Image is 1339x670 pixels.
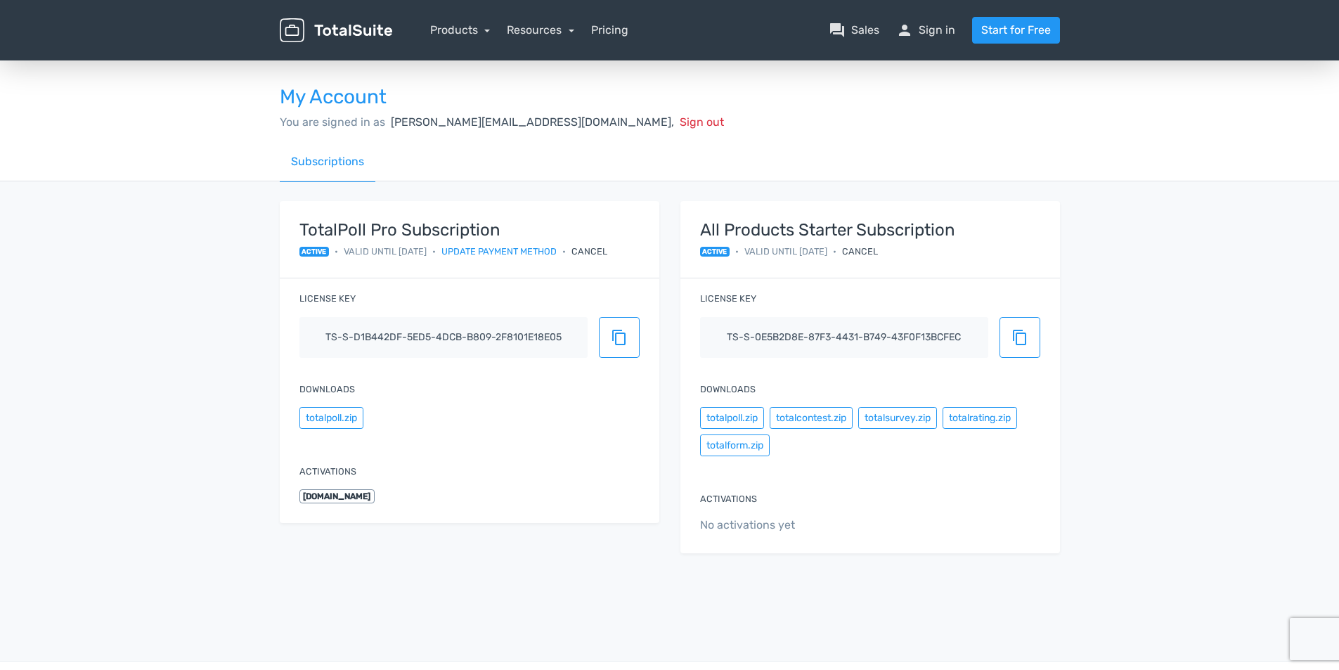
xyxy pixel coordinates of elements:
[280,142,375,182] a: Subscriptions
[972,17,1060,44] a: Start for Free
[700,221,955,239] strong: All Products Starter Subscription
[700,407,764,429] button: totalpoll.zip
[299,465,356,478] label: Activations
[735,245,739,258] span: •
[299,382,355,396] label: Downloads
[858,407,937,429] button: totalsurvey.zip
[680,115,724,129] span: Sign out
[611,329,628,346] span: content_copy
[700,517,1040,534] span: No activations yet
[829,22,846,39] span: question_answer
[441,245,557,258] a: Update payment method
[599,317,640,358] button: content_copy
[700,382,756,396] label: Downloads
[833,245,836,258] span: •
[770,407,853,429] button: totalcontest.zip
[299,247,330,257] span: active
[344,245,427,258] span: Valid until [DATE]
[829,22,879,39] a: question_answerSales
[896,22,955,39] a: personSign in
[432,245,436,258] span: •
[335,245,338,258] span: •
[280,115,385,129] span: You are signed in as
[842,245,878,258] div: Cancel
[700,292,756,305] label: License key
[700,247,730,257] span: active
[591,22,628,39] a: Pricing
[299,292,356,305] label: License key
[299,407,363,429] button: totalpoll.zip
[430,23,491,37] a: Products
[507,23,574,37] a: Resources
[700,434,770,456] button: totalform.zip
[571,245,607,258] div: Cancel
[391,115,674,129] span: [PERSON_NAME][EMAIL_ADDRESS][DOMAIN_NAME],
[299,489,375,503] span: [DOMAIN_NAME]
[1011,329,1028,346] span: content_copy
[280,18,392,43] img: TotalSuite for WordPress
[280,86,1060,108] h3: My Account
[896,22,913,39] span: person
[299,221,608,239] strong: TotalPoll Pro Subscription
[943,407,1017,429] button: totalrating.zip
[744,245,827,258] span: Valid until [DATE]
[1000,317,1040,358] button: content_copy
[700,492,757,505] label: Activations
[562,245,566,258] span: •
